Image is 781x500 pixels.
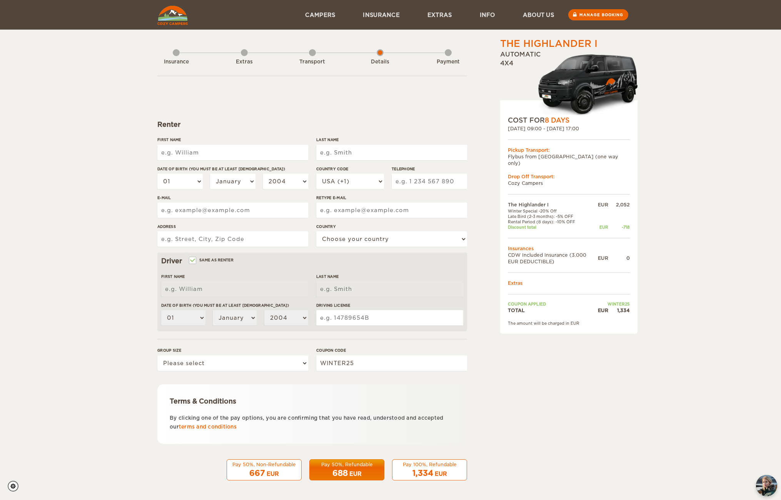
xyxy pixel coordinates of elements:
td: Winter Special -20% Off [508,208,598,214]
label: Last Name [316,274,463,279]
label: Country Code [316,166,384,172]
div: Drop Off Transport: [508,173,630,180]
div: Pay 50%, Non-Refundable [232,461,297,468]
input: e.g. example@example.com [157,203,308,218]
div: 0 [608,255,630,261]
div: EUR [435,470,447,478]
label: Telephone [392,166,467,172]
label: Date of birth (You must be at least [DEMOGRAPHIC_DATA]) [157,166,308,172]
label: Coupon code [316,347,467,353]
span: 8 Days [545,116,569,124]
div: EUR [598,224,608,230]
div: 2,052 [608,201,630,208]
span: 1,334 [412,468,433,478]
div: Insurance [155,58,197,66]
div: Automatic 4x4 [500,50,637,116]
td: Discount total [508,224,598,230]
td: Cozy Campers [508,180,630,186]
label: Country [316,224,467,229]
label: Date of birth (You must be at least [DEMOGRAPHIC_DATA]) [161,302,308,308]
td: Insurances [508,245,630,252]
div: [DATE] 09:00 - [DATE] 17:00 [508,125,630,132]
div: The amount will be charged in EUR [508,321,630,326]
label: Address [157,224,308,229]
td: The Highlander I [508,201,598,208]
td: CDW Included Insurance (3.000 EUR DEDUCTIBLE) [508,252,598,265]
input: e.g. William [161,281,308,297]
label: First Name [157,137,308,143]
div: EUR [598,255,608,261]
label: E-mail [157,195,308,201]
div: 1,334 [608,307,630,314]
td: Coupon applied [508,301,598,307]
label: Same as renter [190,256,234,264]
input: e.g. Smith [316,281,463,297]
button: Pay 100%, Refundable 1,334 EUR [392,459,467,481]
div: Pickup Transport: [508,147,630,153]
div: -718 [608,224,630,230]
div: Transport [291,58,334,66]
button: Pay 50%, Refundable 688 EUR [309,459,384,481]
td: Flybus from [GEOGRAPHIC_DATA] (one way only) [508,153,630,166]
a: Manage booking [568,9,628,20]
input: e.g. example@example.com [316,203,467,218]
div: Driver [161,256,463,266]
td: Extras [508,280,630,286]
div: Pay 50%, Refundable [314,461,379,468]
input: e.g. Street, City, Zip Code [157,231,308,247]
span: 667 [249,468,265,478]
input: Same as renter [190,259,195,264]
p: By clicking one of the pay options, you are confirming that you have read, understood and accepte... [170,414,455,432]
button: chat-button [756,475,777,496]
button: Pay 50%, Non-Refundable 667 EUR [227,459,302,481]
td: Late Bird (2-3 months): -5% OFF [508,214,598,219]
div: EUR [598,201,608,208]
div: Terms & Conditions [170,397,455,406]
label: First Name [161,274,308,279]
div: EUR [349,470,362,478]
img: Freyja at Cozy Campers [756,475,777,496]
span: 688 [332,468,348,478]
img: Cozy-3.png [531,53,637,116]
a: terms and conditions [179,424,237,430]
a: Cookie settings [8,481,23,492]
div: Extras [223,58,265,66]
td: WINTER25 [598,301,630,307]
div: Payment [427,58,469,66]
td: Rental Period (8 days): -10% OFF [508,219,598,224]
div: COST FOR [508,116,630,125]
input: e.g. Smith [316,145,467,160]
div: Pay 100%, Refundable [397,461,462,468]
label: Retype E-mail [316,195,467,201]
label: Group size [157,347,308,353]
img: Cozy Campers [157,6,188,25]
input: e.g. 1 234 567 890 [392,174,467,189]
div: Details [359,58,401,66]
div: The Highlander I [500,37,597,50]
div: Renter [157,120,467,129]
div: EUR [267,470,279,478]
label: Driving License [316,302,463,308]
label: Last Name [316,137,467,143]
input: e.g. William [157,145,308,160]
input: e.g. 14789654B [316,310,463,326]
td: TOTAL [508,307,598,314]
div: EUR [598,307,608,314]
